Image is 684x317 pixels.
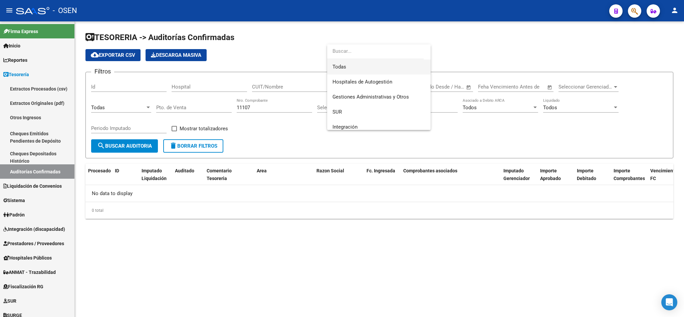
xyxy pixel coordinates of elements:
span: SUR [332,109,342,115]
div: Open Intercom Messenger [661,294,677,310]
span: Todas [332,59,425,74]
span: Gestiones Administrativas y Otros [332,94,409,100]
span: Hospitales de Autogestión [332,79,392,85]
input: dropdown search [327,44,424,59]
span: Integración [332,124,358,130]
